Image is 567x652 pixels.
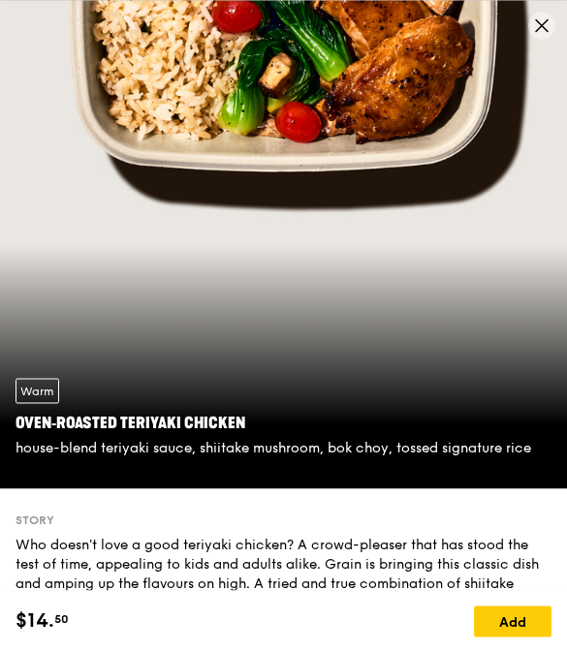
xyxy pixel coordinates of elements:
div: Story [16,512,551,528]
div: house-blend teriyaki sauce, shiitake mushroom, bok choy, tossed signature rice [16,439,551,458]
div: Add [474,605,551,636]
span: 50 [54,610,69,626]
div: Warm [16,379,59,404]
div: Who doesn't love a good teriyaki chicken? A crowd-pleaser that has stood the test of time, appeal... [16,536,551,633]
div: Oven‑Roasted Teriyaki Chicken [16,412,551,435]
span: $14. [16,605,54,635]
